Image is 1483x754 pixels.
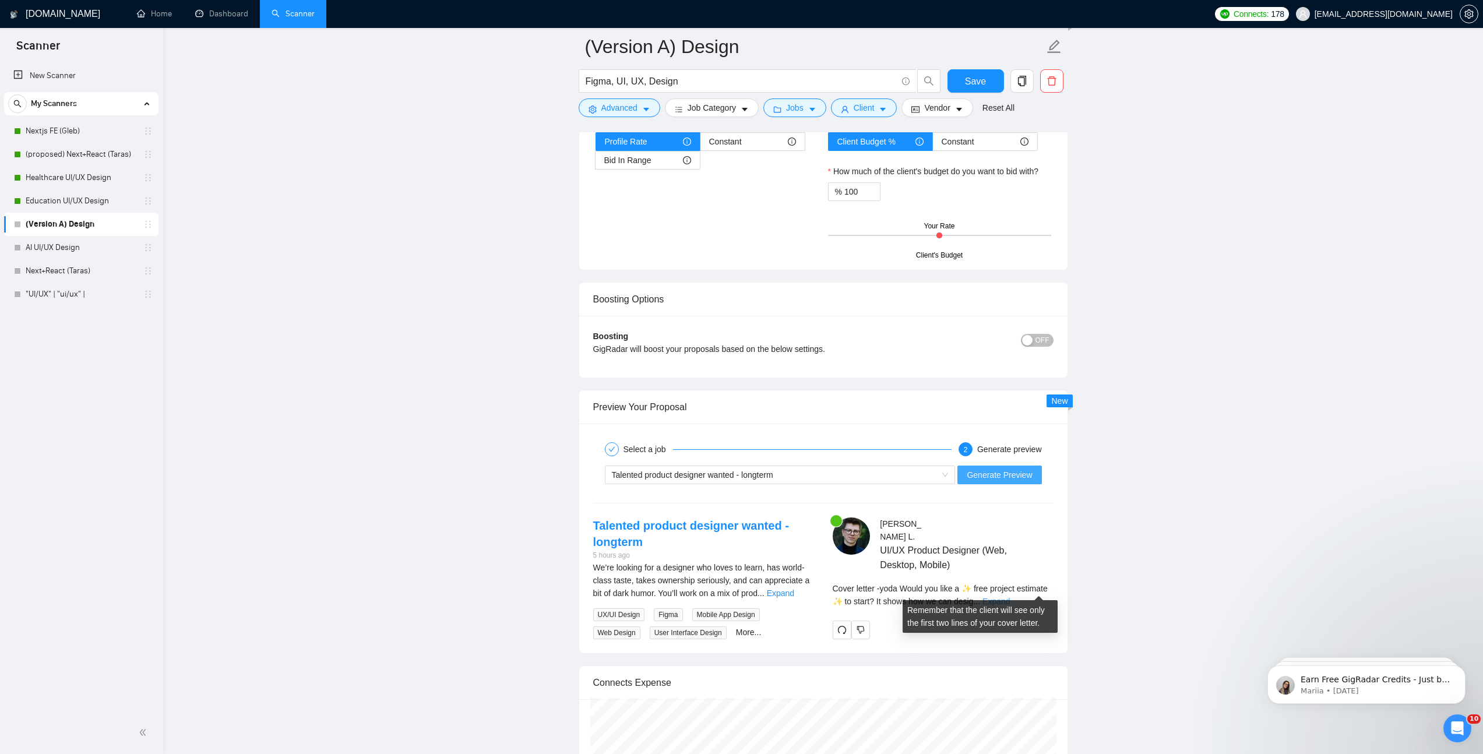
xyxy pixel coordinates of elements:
span: Constant [942,133,974,150]
span: Save [965,74,986,89]
button: Save [947,69,1004,93]
span: Client [854,101,875,114]
li: New Scanner [4,64,158,87]
span: UX/UI Design [593,608,645,621]
span: Job Category [688,101,736,114]
img: logo [10,5,18,24]
img: upwork-logo.png [1220,9,1230,19]
span: double-left [139,727,150,738]
a: AI UI/UX Design [26,236,136,259]
a: (Version A) Design [26,213,136,236]
div: 5 hours ago [593,550,814,561]
span: user [841,105,849,114]
span: OFF [1035,334,1049,347]
span: dislike [857,625,865,635]
span: redo [833,625,851,635]
span: copy [1011,76,1033,86]
span: Web Design [593,626,640,639]
span: search [918,76,940,86]
span: 10 [1467,714,1481,724]
div: Client's Budget [916,250,963,261]
span: Jobs [786,101,804,114]
li: My Scanners [4,92,158,306]
span: user [1299,10,1307,18]
div: Generate preview [977,442,1042,456]
a: searchScanner [272,9,315,19]
span: Client Budget % [837,133,896,150]
span: info-circle [788,138,796,146]
span: holder [143,196,153,206]
button: folderJobscaret-down [763,98,826,117]
div: We’re looking for a designer who loves to learn, has world-class taste, takes ownership seriously... [593,561,814,600]
iframe: Intercom live chat [1443,714,1471,742]
a: Nextjs FE (Gleb) [26,119,136,143]
button: settingAdvancedcaret-down [579,98,660,117]
span: [PERSON_NAME] L . [880,519,921,541]
b: Boosting [593,332,629,341]
a: setting [1460,9,1478,19]
span: Generate Preview [967,468,1032,481]
span: search [9,100,26,108]
a: New Scanner [13,64,149,87]
a: Healthcare UI/UX Design [26,166,136,189]
iframe: Intercom notifications message [1250,641,1483,723]
button: dislike [851,621,870,639]
span: UI/UX Product Designer (Web, Desktop, Mobile) [880,543,1019,572]
span: holder [143,126,153,136]
button: search [917,69,940,93]
button: idcardVendorcaret-down [901,98,973,117]
div: GigRadar will boost your proposals based on the below settings. [593,343,939,355]
div: Remember that the client will see only the first two lines of your cover letter. [903,600,1058,633]
span: Cover letter - yoda Would you like a ✨ free project estimate ✨ to start? It shows how we can desig [833,584,1048,606]
button: barsJob Categorycaret-down [665,98,759,117]
span: holder [143,220,153,229]
button: search [8,94,27,113]
span: info-circle [683,138,691,146]
span: Advanced [601,101,637,114]
span: New [1051,396,1068,406]
span: Mobile App Design [692,608,760,621]
span: caret-down [879,105,887,114]
button: userClientcaret-down [831,98,897,117]
label: How much of the client's budget do you want to bid with? [828,165,1039,178]
span: Figma [654,608,682,621]
input: Search Freelance Jobs... [586,74,897,89]
a: Expand [767,589,794,598]
span: Scanner [7,37,69,62]
span: holder [143,290,153,299]
span: Vendor [924,101,950,114]
span: info-circle [683,156,691,164]
a: (proposed) Next+React (Taras) [26,143,136,166]
div: Your Rate [924,221,955,232]
span: caret-down [741,105,749,114]
span: My Scanners [31,92,77,115]
button: setting [1460,5,1478,23]
span: edit [1047,39,1062,54]
span: 178 [1271,8,1284,20]
span: Talented product designer wanted - longterm [612,470,773,480]
a: Talented product designer wanted - longterm [593,519,789,548]
span: Constant [709,133,742,150]
span: delete [1041,76,1063,86]
span: caret-down [808,105,816,114]
span: holder [143,150,153,159]
span: Bid In Range [604,151,651,169]
span: holder [143,173,153,182]
span: Connects: [1234,8,1269,20]
span: Profile Rate [605,133,647,150]
span: holder [143,266,153,276]
a: Reset All [982,101,1015,114]
a: Education UI/UX Design [26,189,136,213]
span: setting [589,105,597,114]
span: info-circle [902,77,910,85]
span: holder [143,243,153,252]
span: folder [773,105,781,114]
div: Connects Expense [593,666,1054,699]
a: Next+React (Taras) [26,259,136,283]
span: info-circle [915,138,924,146]
span: idcard [911,105,920,114]
span: info-circle [1020,138,1028,146]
